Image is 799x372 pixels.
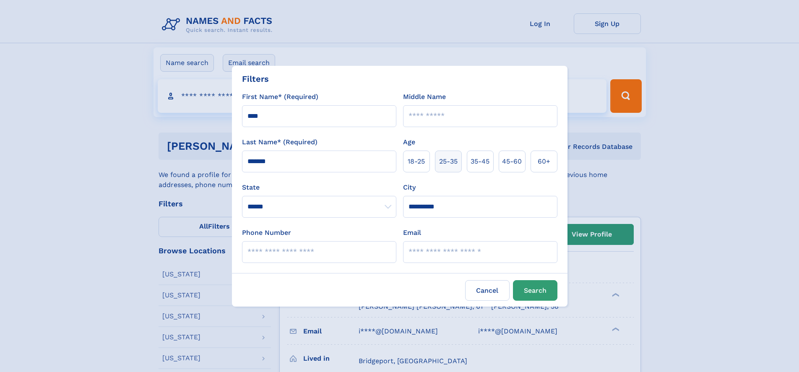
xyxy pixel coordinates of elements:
label: Cancel [465,280,510,301]
label: Last Name* (Required) [242,137,318,147]
label: Email [403,228,421,238]
span: 35‑45 [471,156,489,166]
div: Filters [242,73,269,85]
span: 25‑35 [439,156,458,166]
span: 18‑25 [408,156,425,166]
span: 60+ [538,156,550,166]
label: Age [403,137,415,147]
label: Phone Number [242,228,291,238]
span: 45‑60 [502,156,522,166]
label: Middle Name [403,92,446,102]
label: City [403,182,416,193]
button: Search [513,280,557,301]
label: State [242,182,396,193]
label: First Name* (Required) [242,92,318,102]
